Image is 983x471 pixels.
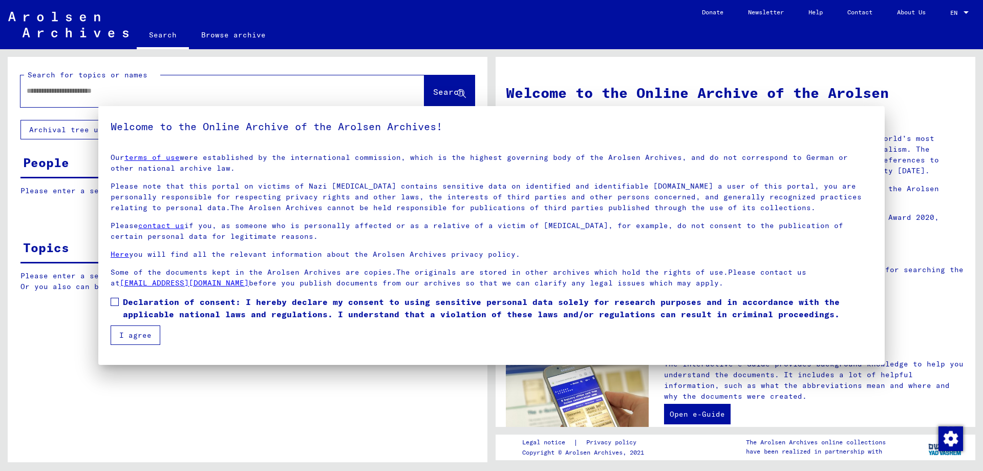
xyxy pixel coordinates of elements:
[111,118,872,135] h5: Welcome to the Online Archive of the Arolsen Archives!
[111,250,129,259] a: Here
[111,325,160,345] button: I agree
[938,426,963,450] div: Change consent
[120,278,249,288] a: [EMAIL_ADDRESS][DOMAIN_NAME]
[111,181,872,213] p: Please note that this portal on victims of Nazi [MEDICAL_DATA] contains sensitive data on identif...
[123,296,872,320] span: Declaration of consent: I hereby declare my consent to using sensitive personal data solely for r...
[111,152,872,174] p: Our were established by the international commission, which is the highest governing body of the ...
[111,249,872,260] p: you will find all the relevant information about the Arolsen Archives privacy policy.
[111,220,872,242] p: Please if you, as someone who is personally affected or as a relative of a victim of [MEDICAL_DAT...
[938,426,963,451] img: Change consent
[124,153,180,162] a: terms of use
[138,221,184,230] a: contact us
[111,267,872,289] p: Some of the documents kept in the Arolsen Archives are copies.The originals are stored in other a...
